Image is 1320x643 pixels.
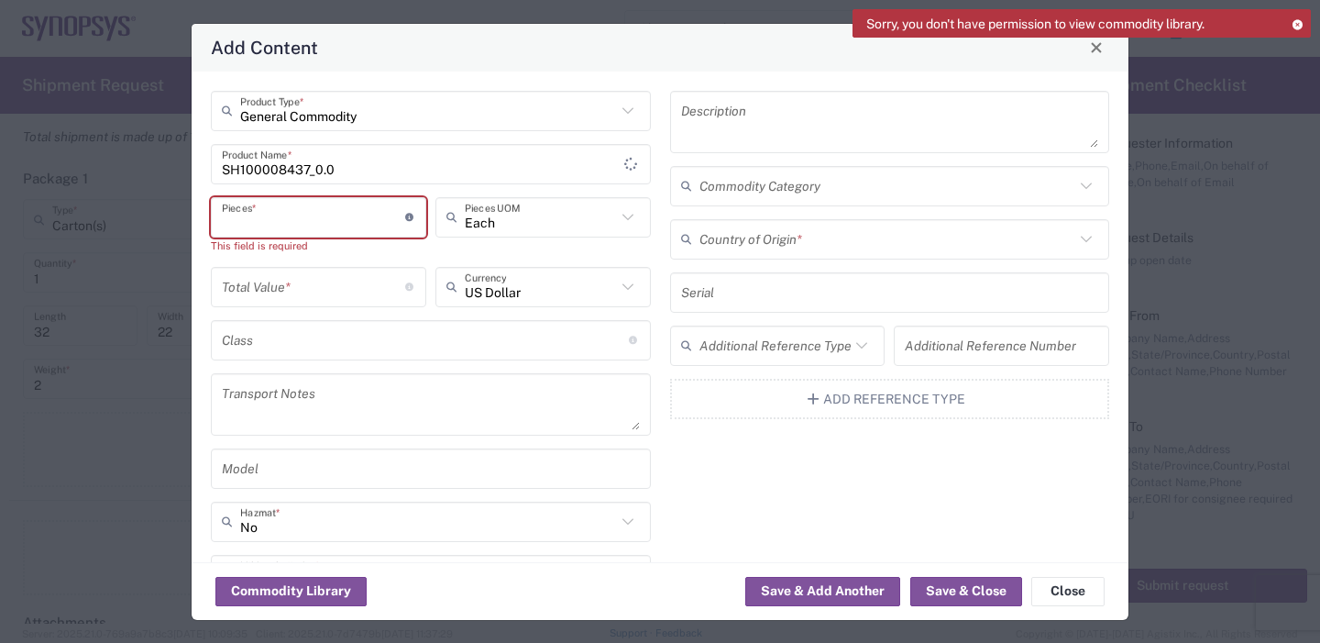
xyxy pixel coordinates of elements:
[211,238,426,254] div: This field is required
[215,577,367,606] button: Commodity Library
[866,16,1204,32] span: Sorry, you don't have permission to view commodity library.
[670,379,1110,419] button: Add Reference Type
[1031,577,1105,606] button: Close
[211,34,318,61] h4: Add Content
[745,577,900,606] button: Save & Add Another
[910,577,1022,606] button: Save & Close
